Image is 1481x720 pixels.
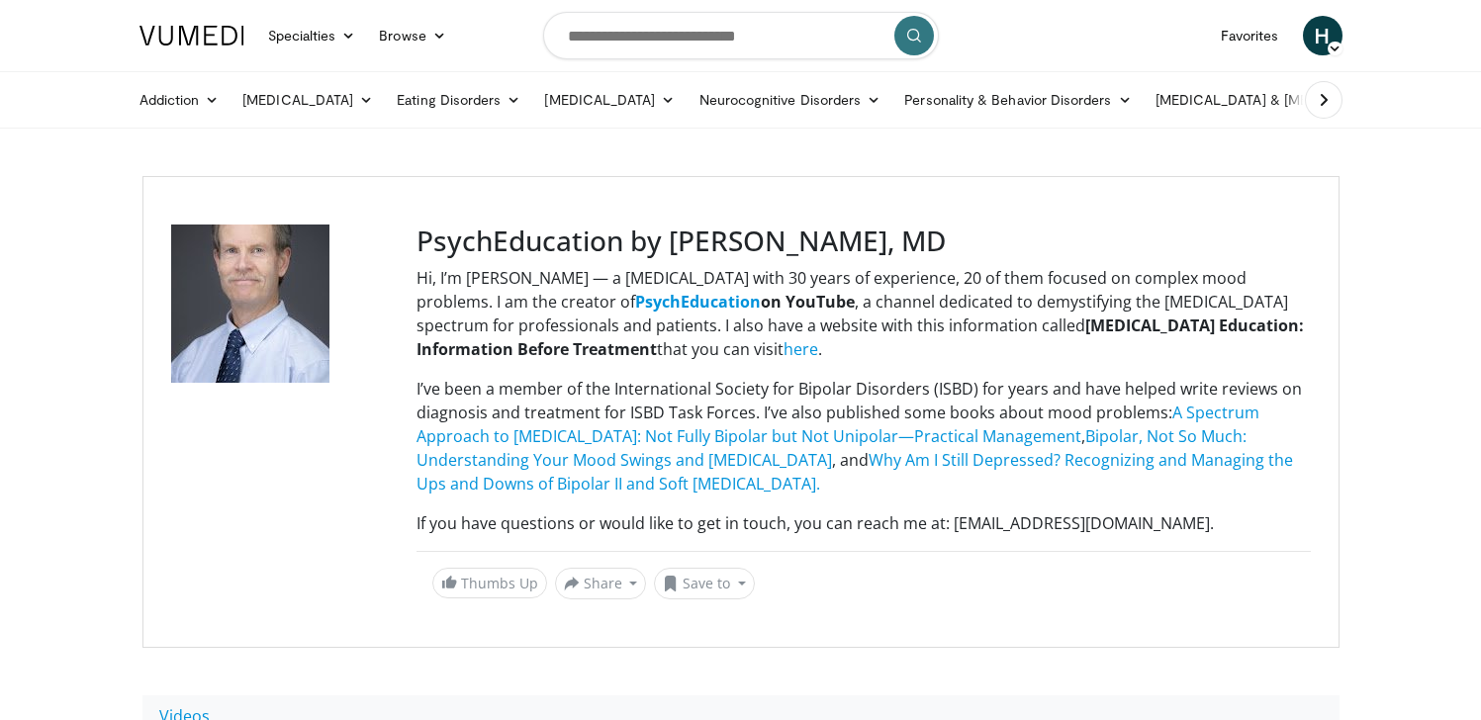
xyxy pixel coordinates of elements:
[417,225,1311,258] h3: PsychEducation by [PERSON_NAME], MD
[417,449,1293,495] a: Why Am I Still Depressed? Recognizing and Managing the Ups and Downs of Bipolar II and Soft [MEDI...
[784,338,818,360] a: here
[417,266,1311,361] p: Hi, I’m [PERSON_NAME] — a [MEDICAL_DATA] with 30 years of experience, 20 of them focused on compl...
[543,12,939,59] input: Search topics, interventions
[688,80,893,120] a: Neurocognitive Disorders
[417,377,1311,495] p: I’ve been a member of the International Society for Bipolar Disorders (ISBD) for years and have h...
[417,511,1311,535] p: If you have questions or would like to get in touch, you can reach me at: [EMAIL_ADDRESS][DOMAIN_...
[654,568,755,599] button: Save to
[555,568,647,599] button: Share
[367,16,458,55] a: Browse
[1144,80,1427,120] a: [MEDICAL_DATA] & [MEDICAL_DATA]
[635,291,761,313] a: PsychEducation
[532,80,687,120] a: [MEDICAL_DATA]
[417,425,1247,471] a: Bipolar, Not So Much: Understanding Your Mood Swings and [MEDICAL_DATA]
[139,26,244,45] img: VuMedi Logo
[1303,16,1342,55] a: H
[1209,16,1291,55] a: Favorites
[256,16,368,55] a: Specialties
[417,315,1304,360] strong: [MEDICAL_DATA] Education: Information Before Treatment
[892,80,1143,120] a: Personality & Behavior Disorders
[231,80,385,120] a: [MEDICAL_DATA]
[432,568,547,598] a: Thumbs Up
[635,291,855,313] strong: on YouTube
[385,80,532,120] a: Eating Disorders
[128,80,231,120] a: Addiction
[417,402,1259,447] a: A Spectrum Approach to [MEDICAL_DATA]: Not Fully Bipolar but Not Unipolar―Practical Management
